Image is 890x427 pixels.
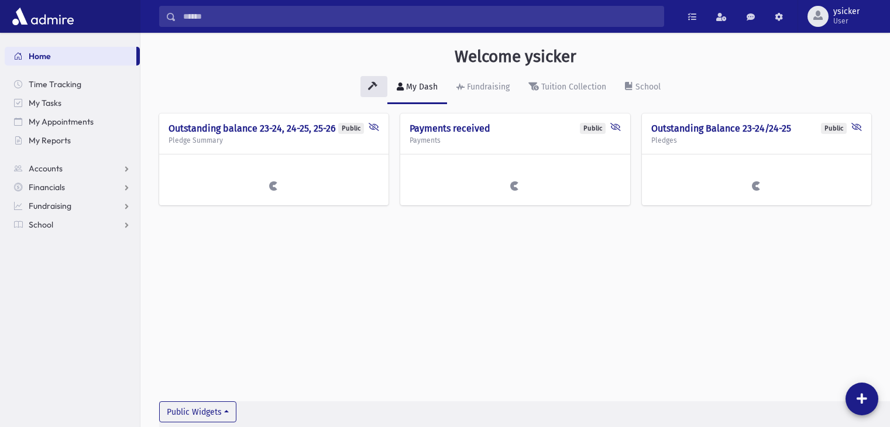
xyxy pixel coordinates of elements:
[29,182,65,192] span: Financials
[616,71,670,104] a: School
[169,136,379,144] h5: Pledge Summary
[5,94,140,112] a: My Tasks
[410,136,620,144] h5: Payments
[833,16,860,26] span: User
[539,82,606,92] div: Tuition Collection
[29,219,53,230] span: School
[833,7,860,16] span: ysicker
[519,71,616,104] a: Tuition Collection
[5,112,140,131] a: My Appointments
[455,47,576,67] h3: Welcome ysicker
[447,71,519,104] a: Fundraising
[465,82,510,92] div: Fundraising
[633,82,661,92] div: School
[5,178,140,197] a: Financials
[29,98,61,108] span: My Tasks
[169,123,379,134] h4: Outstanding balance 23-24, 24-25, 25-26
[29,116,94,127] span: My Appointments
[5,197,140,215] a: Fundraising
[159,401,236,422] button: Public Widgets
[651,136,862,144] h5: Pledges
[29,163,63,174] span: Accounts
[410,123,620,134] h4: Payments received
[404,82,438,92] div: My Dash
[5,47,136,66] a: Home
[387,71,447,104] a: My Dash
[29,51,51,61] span: Home
[9,5,77,28] img: AdmirePro
[176,6,664,27] input: Search
[5,159,140,178] a: Accounts
[5,75,140,94] a: Time Tracking
[29,201,71,211] span: Fundraising
[5,215,140,234] a: School
[651,123,862,134] h4: Outstanding Balance 23-24/24-25
[29,135,71,146] span: My Reports
[580,123,606,134] div: Public
[5,131,140,150] a: My Reports
[29,79,81,89] span: Time Tracking
[338,123,364,134] div: Public
[821,123,847,134] div: Public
